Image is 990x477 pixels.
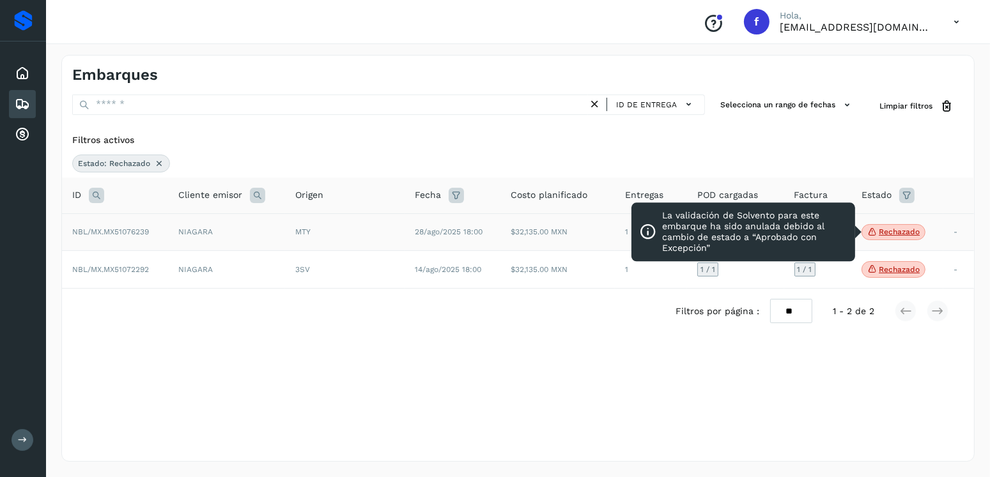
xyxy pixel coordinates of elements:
span: Origen [295,188,323,202]
div: Embarques [9,90,36,118]
p: Hola, [780,10,933,21]
button: Limpiar filtros [869,95,964,118]
span: ID de entrega [616,99,677,110]
span: Cliente emisor [178,188,242,202]
td: - [943,251,974,289]
p: La validación de Solvento para este embarque ha sido anulada debido al cambio de estado a “Aproba... [662,211,847,254]
p: Rechazado [879,227,920,236]
h4: Embarques [72,66,158,84]
td: NIAGARA [168,213,285,251]
span: 14/ago/2025 18:00 [415,265,481,274]
span: Entregas [625,188,663,202]
span: 1 / 1 [798,266,812,273]
span: 1 - 2 de 2 [833,305,874,318]
p: Rechazado [879,265,920,274]
td: NIAGARA [168,251,285,289]
span: Filtros por página : [676,305,760,318]
p: facturacion@protransport.com.mx [780,21,933,33]
div: Estado: Rechazado [72,155,170,172]
span: 1 / 1 [700,266,715,273]
span: ID [72,188,81,202]
span: NBL/MX.MX51072292 [72,265,149,274]
td: 1 [615,251,687,289]
button: ID de entrega [612,95,699,114]
span: 3SV [295,265,310,274]
td: $32,135.00 MXN [500,251,615,289]
span: MTY [295,227,311,236]
span: NBL/MX.MX51076239 [72,227,149,236]
span: 28/ago/2025 18:00 [415,227,483,236]
span: Costo planificado [511,188,587,202]
td: - [943,213,974,251]
span: Fecha [415,188,441,202]
div: Cuentas por cobrar [9,121,36,149]
span: Estado: Rechazado [78,158,150,169]
span: POD cargadas [697,188,758,202]
span: Factura [794,188,828,202]
div: Filtros activos [72,133,964,147]
td: $32,135.00 MXN [500,213,615,251]
button: Selecciona un rango de fechas [715,95,859,116]
td: 1 [615,213,687,251]
span: Estado [862,188,892,202]
span: Limpiar filtros [879,100,932,112]
div: Inicio [9,59,36,87]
